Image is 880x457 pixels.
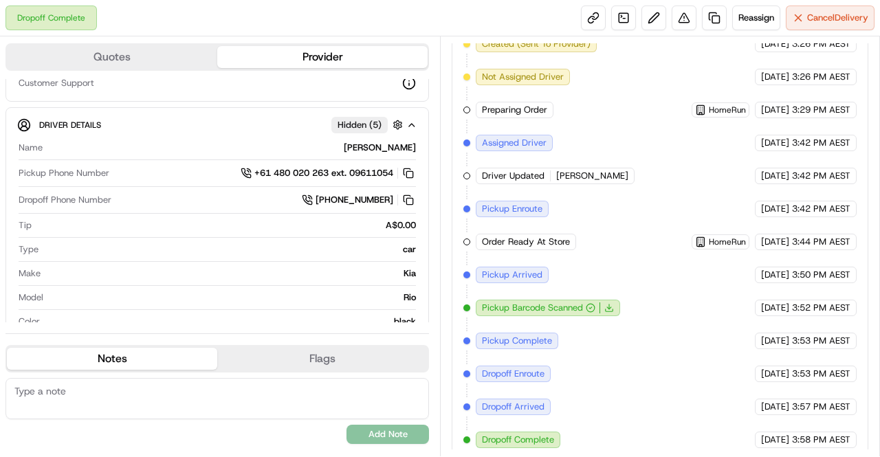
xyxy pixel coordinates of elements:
[732,5,780,30] button: Reassign
[482,236,570,248] span: Order Ready At Store
[792,434,850,446] span: 3:58 PM AEST
[482,104,547,116] span: Preparing Order
[46,267,416,280] div: Kia
[761,269,789,281] span: [DATE]
[482,269,542,281] span: Pickup Arrived
[792,203,850,215] span: 3:42 PM AEST
[19,291,43,304] span: Model
[316,194,393,206] span: [PHONE_NUMBER]
[792,38,850,50] span: 3:26 PM AEST
[807,12,868,24] span: Cancel Delivery
[254,167,393,179] span: +61 480 020 263 ext. 09611054
[482,203,542,215] span: Pickup Enroute
[556,170,628,182] span: [PERSON_NAME]
[482,170,544,182] span: Driver Updated
[19,315,40,328] span: Color
[39,120,101,131] span: Driver Details
[761,104,789,116] span: [DATE]
[792,401,850,413] span: 3:57 PM AEST
[45,315,416,328] div: black
[19,142,43,154] span: Name
[738,12,774,24] span: Reassign
[302,192,416,208] a: [PHONE_NUMBER]
[792,335,850,347] span: 3:53 PM AEST
[19,167,109,179] span: Pickup Phone Number
[761,368,789,380] span: [DATE]
[792,137,850,149] span: 3:42 PM AEST
[792,170,850,182] span: 3:42 PM AEST
[786,5,874,30] button: CancelDelivery
[761,203,789,215] span: [DATE]
[7,348,217,370] button: Notes
[19,267,41,280] span: Make
[482,302,583,314] span: Pickup Barcode Scanned
[19,194,111,206] span: Dropoff Phone Number
[761,38,789,50] span: [DATE]
[217,348,428,370] button: Flags
[709,236,746,247] span: HomeRun
[792,236,850,248] span: 3:44 PM AEST
[482,71,564,83] span: Not Assigned Driver
[482,434,554,446] span: Dropoff Complete
[17,113,417,136] button: Driver DetailsHidden (5)
[792,269,850,281] span: 3:50 PM AEST
[792,71,850,83] span: 3:26 PM AEST
[482,302,595,314] button: Pickup Barcode Scanned
[331,116,406,133] button: Hidden (5)
[792,104,850,116] span: 3:29 PM AEST
[761,434,789,446] span: [DATE]
[48,142,416,154] div: [PERSON_NAME]
[482,38,591,50] span: Created (Sent To Provider)
[44,243,416,256] div: car
[338,119,382,131] span: Hidden ( 5 )
[761,401,789,413] span: [DATE]
[482,335,552,347] span: Pickup Complete
[709,104,746,115] span: HomeRun
[482,401,544,413] span: Dropoff Arrived
[7,46,217,68] button: Quotes
[792,302,850,314] span: 3:52 PM AEST
[19,77,94,89] span: Customer Support
[482,137,547,149] span: Assigned Driver
[37,219,416,232] div: A$0.00
[761,236,789,248] span: [DATE]
[792,368,850,380] span: 3:53 PM AEST
[19,219,32,232] span: Tip
[761,335,789,347] span: [DATE]
[482,368,544,380] span: Dropoff Enroute
[761,302,789,314] span: [DATE]
[49,291,416,304] div: Rio
[241,166,416,181] a: +61 480 020 263 ext. 09611054
[217,46,428,68] button: Provider
[761,71,789,83] span: [DATE]
[761,137,789,149] span: [DATE]
[19,243,38,256] span: Type
[761,170,789,182] span: [DATE]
